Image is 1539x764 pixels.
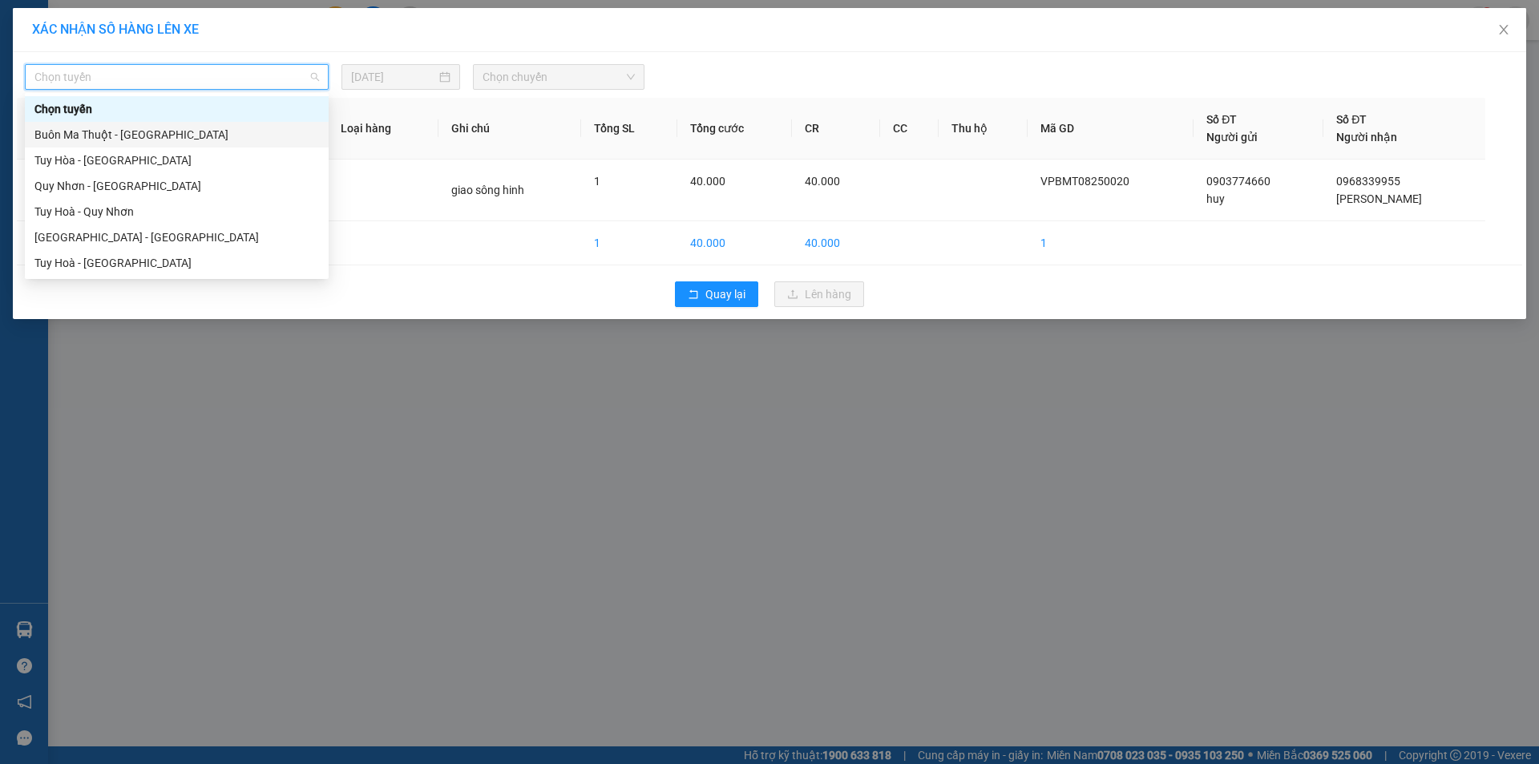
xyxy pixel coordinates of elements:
[351,68,436,86] input: 11/08/2025
[451,184,524,196] span: giao sông hinh
[1206,175,1270,188] span: 0903774660
[1206,131,1258,144] span: Người gửi
[705,285,745,303] span: Quay lại
[25,224,329,250] div: Nha Trang - Tuy Hòa
[1481,8,1526,53] button: Close
[1336,192,1422,205] span: [PERSON_NAME]
[1040,175,1129,188] span: VPBMT08250020
[34,100,319,118] div: Chọn tuyến
[675,281,758,307] button: rollbackQuay lại
[594,175,600,188] span: 1
[25,250,329,276] div: Tuy Hoà - Nha Trang
[34,254,319,272] div: Tuy Hoà - [GEOGRAPHIC_DATA]
[1336,113,1367,126] span: Số ĐT
[1028,221,1194,265] td: 1
[25,199,329,224] div: Tuy Hoà - Quy Nhơn
[1497,23,1510,36] span: close
[774,281,864,307] button: uploadLên hàng
[34,228,319,246] div: [GEOGRAPHIC_DATA] - [GEOGRAPHIC_DATA]
[688,289,699,301] span: rollback
[34,152,319,169] div: Tuy Hòa - [GEOGRAPHIC_DATA]
[34,126,319,144] div: Buôn Ma Thuột - [GEOGRAPHIC_DATA]
[1028,98,1194,160] th: Mã GD
[17,160,84,221] td: 1
[32,22,199,37] span: XÁC NHẬN SỐ HÀNG LÊN XE
[328,98,438,160] th: Loại hàng
[677,221,792,265] td: 40.000
[25,122,329,148] div: Buôn Ma Thuột - Tuy Hòa
[17,98,84,160] th: STT
[581,221,677,265] td: 1
[34,203,319,220] div: Tuy Hoà - Quy Nhơn
[25,148,329,173] div: Tuy Hòa - Buôn Ma Thuột
[438,98,581,160] th: Ghi chú
[581,98,677,160] th: Tổng SL
[805,175,840,188] span: 40.000
[25,96,329,122] div: Chọn tuyến
[880,98,938,160] th: CC
[792,98,880,160] th: CR
[25,173,329,199] div: Quy Nhơn - Tuy Hòa
[1336,175,1400,188] span: 0968339955
[34,177,319,195] div: Quy Nhơn - [GEOGRAPHIC_DATA]
[1206,113,1237,126] span: Số ĐT
[1206,192,1225,205] span: huy
[939,98,1028,160] th: Thu hộ
[690,175,725,188] span: 40.000
[1336,131,1397,144] span: Người nhận
[34,65,319,89] span: Chọn tuyến
[677,98,792,160] th: Tổng cước
[792,221,880,265] td: 40.000
[483,65,635,89] span: Chọn chuyến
